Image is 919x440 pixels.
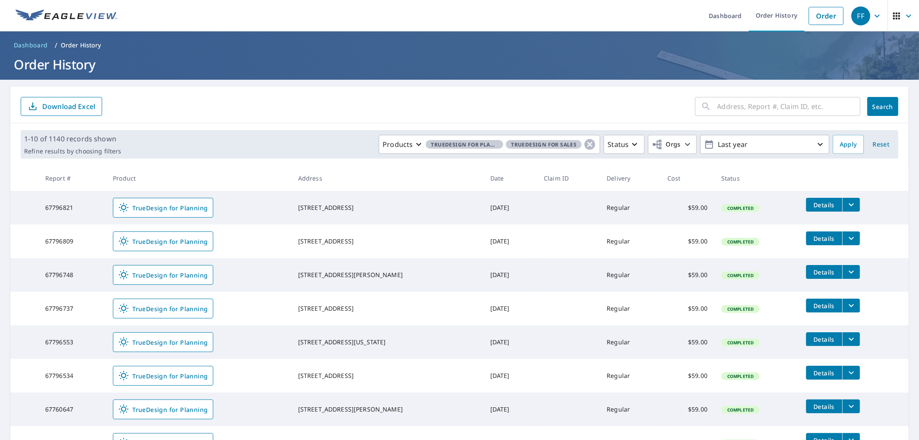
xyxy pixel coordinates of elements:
[842,366,860,380] button: filesDropdownBtn-67796534
[600,191,660,225] td: Regular
[61,41,101,50] p: Order History
[717,94,860,119] input: Address, Report #, Claim ID, etc.
[483,191,537,225] td: [DATE]
[113,399,213,419] a: TrueDesign for Planning
[604,135,645,154] button: Status
[118,203,208,213] span: TrueDesign for Planning
[118,337,208,347] span: TrueDesign for Planning
[24,147,121,155] p: Refine results by choosing filters
[867,97,898,116] button: Search
[600,359,660,393] td: Regular
[700,135,829,154] button: Last year
[811,302,837,310] span: Details
[600,325,660,359] td: Regular
[291,165,483,191] th: Address
[661,165,715,191] th: Cost
[42,102,95,111] p: Download Excel
[106,165,291,191] th: Product
[714,165,799,191] th: Status
[483,292,537,325] td: [DATE]
[661,258,715,292] td: $59.00
[871,139,891,150] span: Reset
[298,405,477,414] div: [STREET_ADDRESS][PERSON_NAME]
[118,236,208,247] span: TrueDesign for Planning
[722,373,759,379] span: Completed
[722,306,759,312] span: Completed
[833,135,864,154] button: Apply
[16,9,117,22] img: EV Logo
[806,299,842,312] button: detailsBtn-67796737
[722,239,759,245] span: Completed
[298,203,477,212] div: [STREET_ADDRESS]
[722,205,759,211] span: Completed
[483,165,537,191] th: Date
[38,225,106,258] td: 67796809
[722,407,759,413] span: Completed
[113,198,213,218] a: TrueDesign for Planning
[483,393,537,426] td: [DATE]
[10,38,909,52] nav: breadcrumb
[118,303,208,314] span: TrueDesign for Planning
[113,231,213,251] a: TrueDesign for Planning
[38,393,106,426] td: 67760647
[661,393,715,426] td: $59.00
[811,268,837,276] span: Details
[661,191,715,225] td: $59.00
[811,369,837,377] span: Details
[842,198,860,212] button: filesDropdownBtn-67796821
[874,103,891,111] span: Search
[842,231,860,245] button: filesDropdownBtn-67796809
[38,325,106,359] td: 67796553
[811,403,837,411] span: Details
[298,237,477,246] div: [STREET_ADDRESS]
[661,359,715,393] td: $59.00
[806,366,842,380] button: detailsBtn-67796534
[113,265,213,285] a: TrueDesign for Planning
[483,325,537,359] td: [DATE]
[722,340,759,346] span: Completed
[714,137,815,152] p: Last year
[600,165,660,191] th: Delivery
[842,299,860,312] button: filesDropdownBtn-67796737
[38,258,106,292] td: 67796748
[506,140,582,149] span: TrueDesign for Sales
[806,399,842,413] button: detailsBtn-67760647
[38,292,106,325] td: 67796737
[379,135,600,154] button: ProductsTrueDesign for PlanningTrueDesign for Sales
[809,7,844,25] a: Order
[118,404,208,415] span: TrueDesign for Planning
[38,165,106,191] th: Report #
[600,258,660,292] td: Regular
[806,231,842,245] button: detailsBtn-67796809
[811,201,837,209] span: Details
[842,399,860,413] button: filesDropdownBtn-67760647
[842,332,860,346] button: filesDropdownBtn-67796553
[113,366,213,386] a: TrueDesign for Planning
[600,225,660,258] td: Regular
[483,359,537,393] td: [DATE]
[842,265,860,279] button: filesDropdownBtn-67796748
[811,234,837,243] span: Details
[851,6,870,25] div: FF
[298,304,477,313] div: [STREET_ADDRESS]
[10,56,909,73] h1: Order History
[118,270,208,280] span: TrueDesign for Planning
[652,139,681,150] span: Orgs
[483,258,537,292] td: [DATE]
[600,292,660,325] td: Regular
[607,139,629,150] p: Status
[600,393,660,426] td: Regular
[38,359,106,393] td: 67796534
[806,332,842,346] button: detailsBtn-67796553
[661,292,715,325] td: $59.00
[113,332,213,352] a: TrueDesign for Planning
[38,191,106,225] td: 67796821
[298,271,477,279] div: [STREET_ADDRESS][PERSON_NAME]
[722,272,759,278] span: Completed
[661,325,715,359] td: $59.00
[14,41,48,50] span: Dashboard
[298,338,477,346] div: [STREET_ADDRESS][US_STATE]
[867,135,895,154] button: Reset
[24,134,121,144] p: 1-10 of 1140 records shown
[806,198,842,212] button: detailsBtn-67796821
